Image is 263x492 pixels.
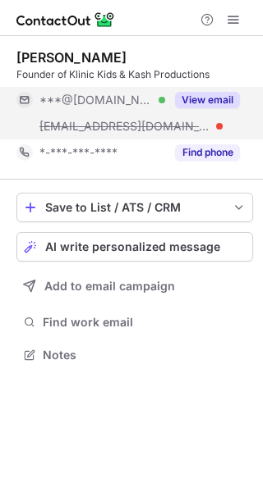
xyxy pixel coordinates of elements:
span: [EMAIL_ADDRESS][DOMAIN_NAME] [39,119,210,134]
button: Find work email [16,311,253,334]
button: Notes [16,344,253,367]
button: AI write personalized message [16,232,253,262]
span: Find work email [43,315,247,330]
span: Notes [43,348,247,362]
button: save-profile-one-click [16,193,253,222]
div: Save to List / ATS / CRM [45,201,224,214]
span: Add to email campaign [44,280,175,293]
div: Founder of Klinic Kids & Kash Productions [16,67,253,82]
span: AI write personalized message [45,240,220,253]
button: Reveal Button [175,92,240,108]
span: ***@[DOMAIN_NAME] [39,93,153,107]
img: ContactOut v5.3.10 [16,10,115,30]
button: Reveal Button [175,144,240,161]
div: [PERSON_NAME] [16,49,127,66]
button: Add to email campaign [16,271,253,301]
